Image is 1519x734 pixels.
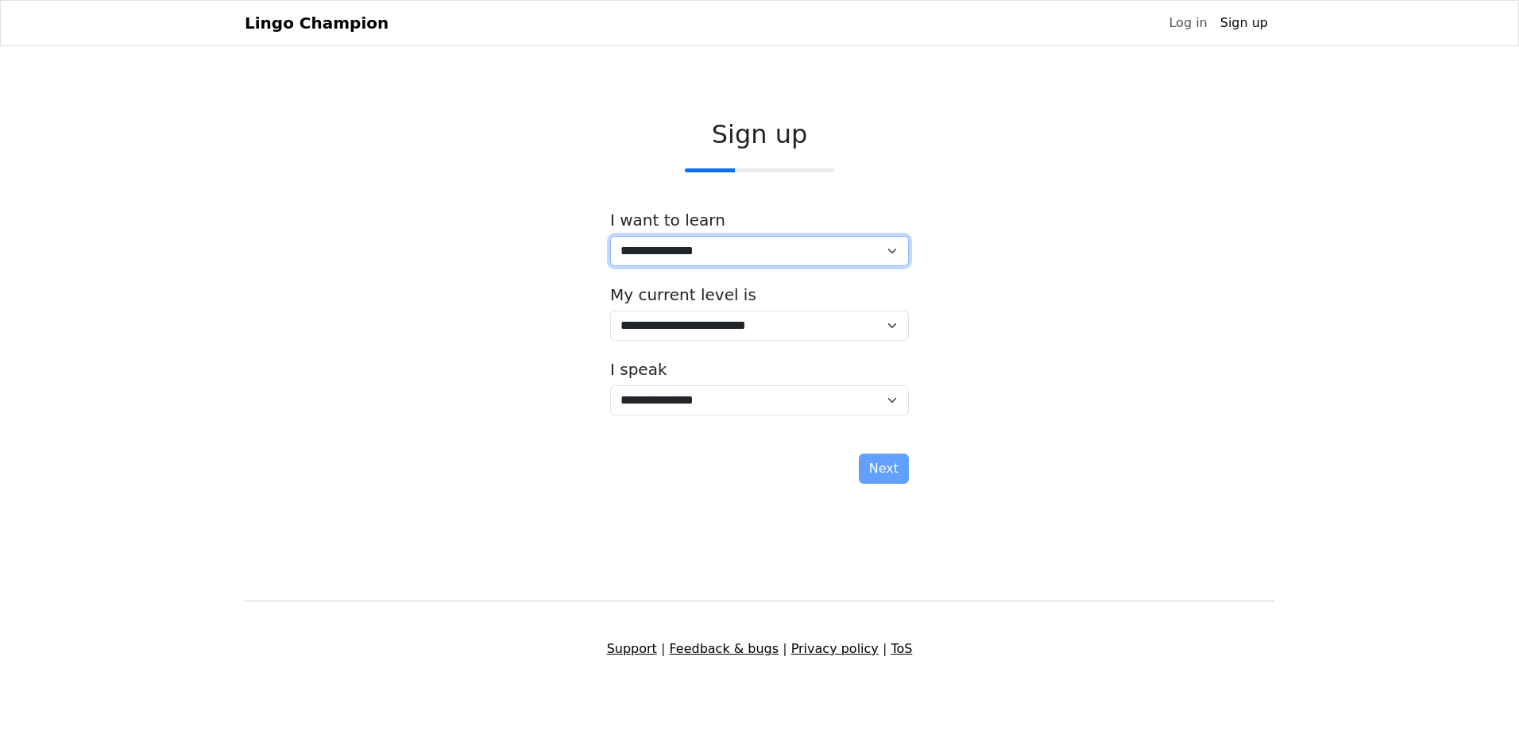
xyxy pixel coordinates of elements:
[235,639,1284,659] div: | | |
[891,641,912,656] a: ToS
[245,7,388,39] a: Lingo Champion
[610,360,667,379] label: I speak
[791,641,879,656] a: Privacy policy
[669,641,779,656] a: Feedback & bugs
[1214,7,1274,39] a: Sign up
[610,119,909,149] h2: Sign up
[607,641,657,656] a: Support
[610,285,756,304] label: My current level is
[610,211,725,230] label: I want to learn
[1162,7,1213,39] a: Log in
